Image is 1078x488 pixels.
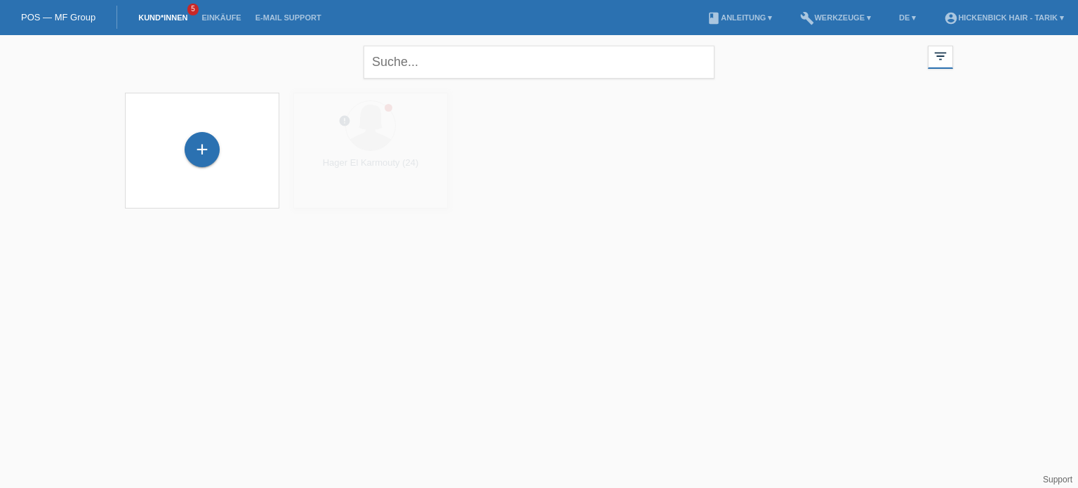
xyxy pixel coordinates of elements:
[131,13,194,22] a: Kund*innen
[707,11,721,25] i: book
[194,13,248,22] a: Einkäufe
[1043,475,1072,484] a: Support
[933,48,948,64] i: filter_list
[338,114,351,127] i: error
[185,138,219,161] div: Kund*in hinzufügen
[338,114,351,129] div: Unbestätigt, in Bearbeitung
[305,157,437,180] div: Hager El Karmouty (24)
[187,4,199,15] span: 5
[793,13,878,22] a: buildWerkzeuge ▾
[800,11,814,25] i: build
[944,11,958,25] i: account_circle
[892,13,923,22] a: DE ▾
[937,13,1071,22] a: account_circleHickenbick Hair - Tarik ▾
[700,13,779,22] a: bookAnleitung ▾
[248,13,328,22] a: E-Mail Support
[21,12,95,22] a: POS — MF Group
[364,46,714,79] input: Suche...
